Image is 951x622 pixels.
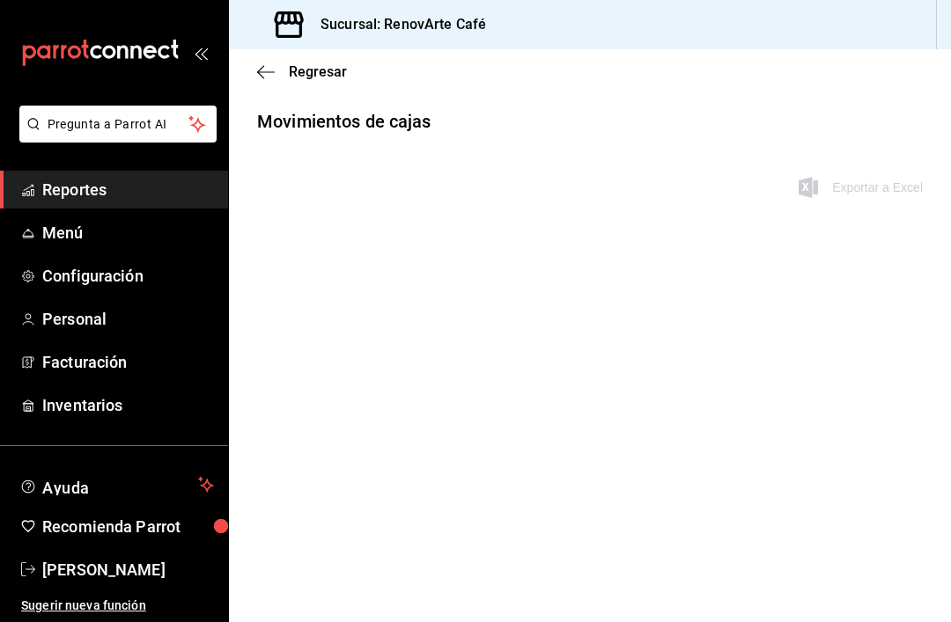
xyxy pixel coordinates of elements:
[289,63,347,80] span: Regresar
[257,108,431,135] div: Movimientos de cajas
[42,515,214,538] span: Recomienda Parrot
[306,14,486,35] h3: Sucursal: RenovArte Café
[42,307,214,331] span: Personal
[48,115,189,134] span: Pregunta a Parrot AI
[19,106,217,143] button: Pregunta a Parrot AI
[42,393,214,417] span: Inventarios
[42,264,214,288] span: Configuración
[42,350,214,374] span: Facturación
[257,63,347,80] button: Regresar
[42,221,214,245] span: Menú
[21,596,214,615] span: Sugerir nueva función
[12,128,217,146] a: Pregunta a Parrot AI
[42,474,191,495] span: Ayuda
[194,46,208,60] button: open_drawer_menu
[42,178,214,201] span: Reportes
[42,558,214,582] span: [PERSON_NAME]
